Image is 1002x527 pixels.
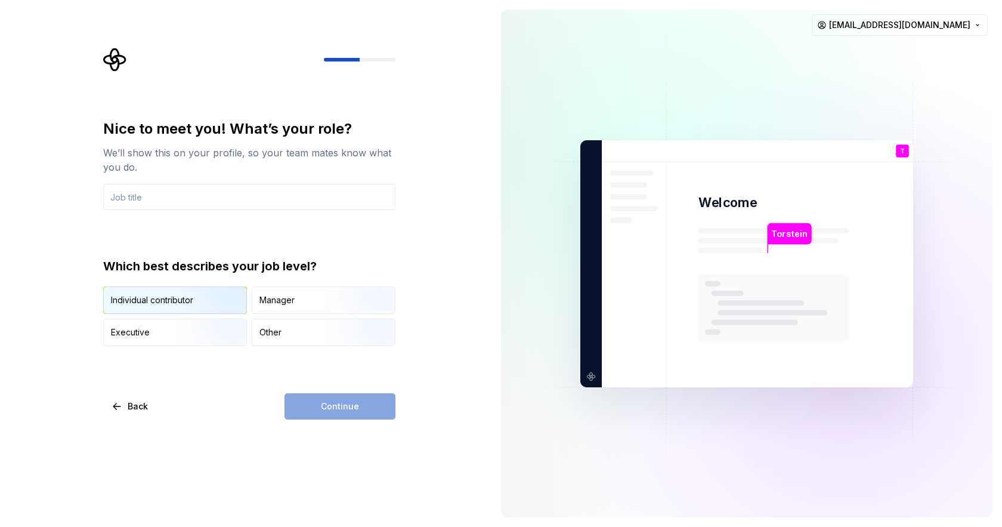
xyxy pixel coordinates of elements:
[103,146,395,174] div: We’ll show this on your profile, so your team mates know what you do.
[771,227,807,240] p: Torstein
[103,258,395,275] div: Which best describes your job level?
[103,48,127,72] svg: Supernova Logo
[259,326,282,338] div: Other
[111,326,150,338] div: Executive
[812,14,988,36] button: [EMAIL_ADDRESS][DOMAIN_NAME]
[111,294,193,306] div: Individual contributor
[103,119,395,138] div: Nice to meet you! What’s your role?
[128,400,148,412] span: Back
[698,194,757,211] p: Welcome
[103,393,158,420] button: Back
[103,184,395,210] input: Job title
[829,19,970,31] span: [EMAIL_ADDRESS][DOMAIN_NAME]
[900,147,905,154] p: T
[259,294,295,306] div: Manager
